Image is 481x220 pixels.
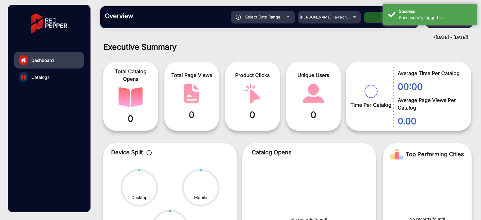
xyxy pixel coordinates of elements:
[398,96,462,111] span: Average Page Views Per Catalog
[301,84,326,104] img: catalog
[364,12,414,23] button: Apply
[252,148,366,156] p: Catalog Opens
[399,8,473,15] div: Success
[179,84,204,104] img: catalog
[31,74,49,80] span: Catalogs
[230,71,275,79] span: Product Clicks
[194,195,207,201] div: Mobile
[94,34,468,41] div: ([DATE] - [DATE])
[27,8,72,39] img: vmg-logo
[364,84,378,98] img: catalog
[398,69,462,77] span: Average Time Per Catalog
[105,12,193,20] h3: Overview
[390,148,403,161] img: Rank image
[103,42,472,52] h1: Executive Summary
[300,15,362,19] span: [PERSON_NAME] Fairacre Farms
[108,112,153,125] span: 0
[21,75,26,79] img: catalog
[169,108,215,121] span: 0
[245,14,281,19] span: Select Date Range
[399,15,473,21] div: Successfully logged in
[398,80,462,93] span: 00:00
[14,69,84,85] a: Catalogs
[236,15,241,20] img: icon
[132,195,147,201] div: Desktop
[108,68,153,83] span: Total Catalog Opens
[111,149,143,156] span: Device Split
[118,87,143,107] img: catalog
[291,71,336,79] span: Unique Users
[240,84,265,104] img: catalog
[31,57,54,64] span: Dashboard
[21,57,26,63] img: home
[398,115,462,128] span: 0.00
[169,71,215,79] span: Total Page Views
[230,108,275,121] span: 0
[291,108,336,121] span: 0
[14,52,84,69] a: Dashboard
[406,148,464,161] span: Top Performing Cities
[147,150,152,155] img: icon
